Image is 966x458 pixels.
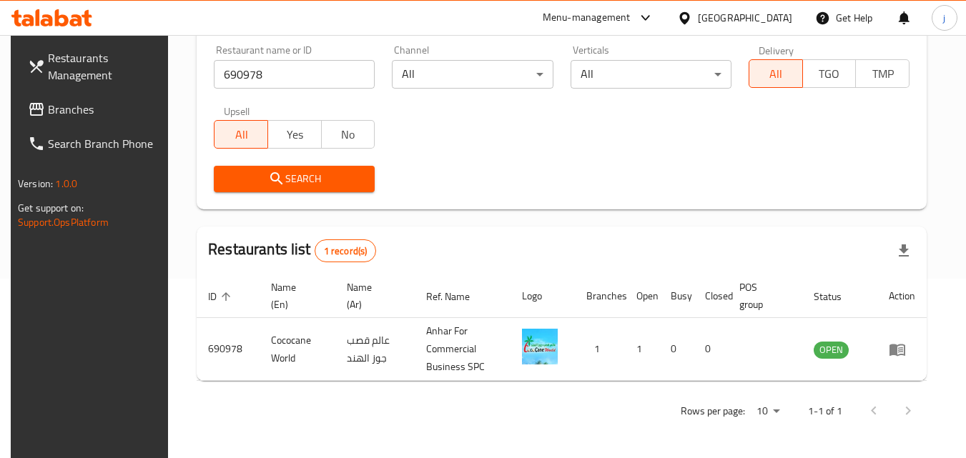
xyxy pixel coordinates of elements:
[267,120,322,149] button: Yes
[197,318,260,381] td: 690978
[18,174,53,193] span: Version:
[575,318,625,381] td: 1
[522,329,558,364] img: Cococane World
[943,10,945,26] span: j
[659,274,694,318] th: Busy
[16,41,172,92] a: Restaurants Management
[55,174,77,193] span: 1.0.0
[426,288,488,305] span: Ref. Name
[814,342,849,359] div: OPEN
[335,318,415,381] td: عالم قصب جوز الهند
[197,274,927,381] table: enhanced table
[16,92,172,126] a: Branches
[755,64,797,84] span: All
[415,318,511,381] td: Anhar For Commercial Business SPC
[739,279,785,313] span: POS group
[208,288,235,305] span: ID
[347,279,398,313] span: Name (Ar)
[575,274,625,318] th: Branches
[862,64,904,84] span: TMP
[625,318,659,381] td: 1
[315,244,376,258] span: 1 record(s)
[392,60,553,89] div: All
[698,10,792,26] div: [GEOGRAPHIC_DATA]
[214,120,268,149] button: All
[681,402,745,420] p: Rows per page:
[315,239,377,262] div: Total records count
[855,59,910,88] button: TMP
[625,274,659,318] th: Open
[214,60,375,89] input: Search for restaurant name or ID..
[877,274,927,318] th: Action
[802,59,857,88] button: TGO
[208,239,376,262] h2: Restaurants list
[694,274,728,318] th: Closed
[511,274,575,318] th: Logo
[327,124,370,145] span: No
[887,234,921,268] div: Export file
[48,49,161,84] span: Restaurants Management
[759,45,794,55] label: Delivery
[16,126,172,161] a: Search Branch Phone
[220,124,262,145] span: All
[543,9,631,26] div: Menu-management
[749,59,803,88] button: All
[274,124,316,145] span: Yes
[814,342,849,358] span: OPEN
[214,166,375,192] button: Search
[48,101,161,118] span: Branches
[271,279,318,313] span: Name (En)
[48,135,161,152] span: Search Branch Phone
[889,341,915,358] div: Menu
[659,318,694,381] td: 0
[808,402,842,420] p: 1-1 of 1
[751,401,785,422] div: Rows per page:
[571,60,731,89] div: All
[260,318,335,381] td: Cococane World
[18,213,109,232] a: Support.OpsPlatform
[814,288,860,305] span: Status
[809,64,851,84] span: TGO
[224,106,250,116] label: Upsell
[18,199,84,217] span: Get support on:
[225,170,363,188] span: Search
[321,120,375,149] button: No
[694,318,728,381] td: 0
